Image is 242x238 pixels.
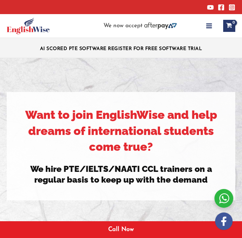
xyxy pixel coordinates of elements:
[35,41,207,55] aside: Header Widget 1
[104,22,143,29] span: We now accept
[229,4,235,11] a: Instagram
[215,212,233,230] img: white-facebook.png
[100,22,180,30] aside: Header Widget 2
[108,227,134,233] a: Call Now
[7,17,50,34] img: cropped-ew-logo
[25,108,217,153] strong: Want to join EnglishWise and help dreams of international students come true?
[40,46,202,51] a: AI SCORED PTE SOFTWARE REGISTER FOR FREE SOFTWARE TRIAL
[207,4,214,11] a: YouTube
[144,22,177,29] img: Afterpay-Logo
[218,4,225,11] a: Facebook
[20,163,222,185] h3: We hire PTE/IELTS/NAATI CCL trainers on a regular basis to keep up with the demand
